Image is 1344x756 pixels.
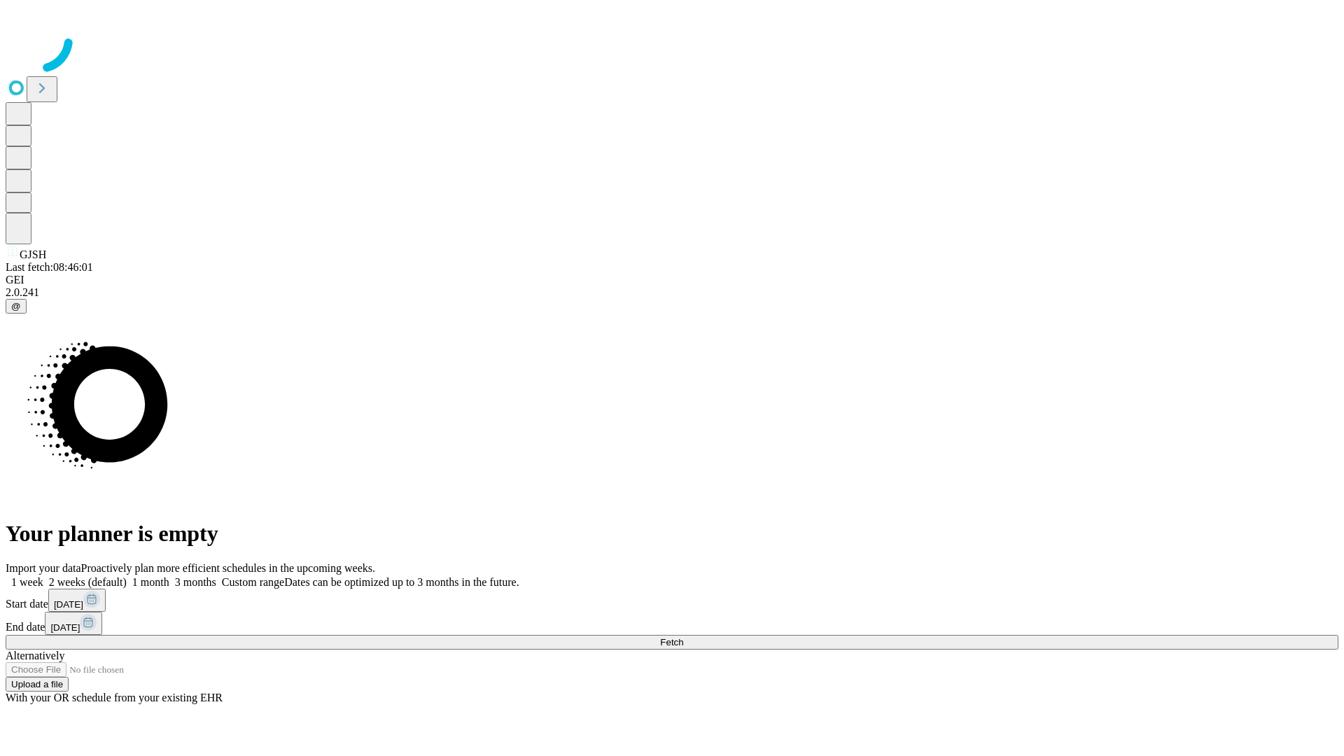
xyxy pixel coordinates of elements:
[6,562,81,574] span: Import your data
[6,261,93,273] span: Last fetch: 08:46:01
[11,576,43,588] span: 1 week
[175,576,216,588] span: 3 months
[132,576,169,588] span: 1 month
[6,274,1338,286] div: GEI
[54,599,83,610] span: [DATE]
[48,589,106,612] button: [DATE]
[6,692,223,703] span: With your OR schedule from your existing EHR
[6,589,1338,612] div: Start date
[660,637,683,647] span: Fetch
[6,635,1338,650] button: Fetch
[222,576,284,588] span: Custom range
[6,286,1338,299] div: 2.0.241
[284,576,519,588] span: Dates can be optimized up to 3 months in the future.
[6,650,64,661] span: Alternatively
[50,622,80,633] span: [DATE]
[20,248,46,260] span: GJSH
[45,612,102,635] button: [DATE]
[81,562,375,574] span: Proactively plan more efficient schedules in the upcoming weeks.
[6,677,69,692] button: Upload a file
[6,521,1338,547] h1: Your planner is empty
[11,301,21,311] span: @
[6,299,27,314] button: @
[6,612,1338,635] div: End date
[49,576,127,588] span: 2 weeks (default)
